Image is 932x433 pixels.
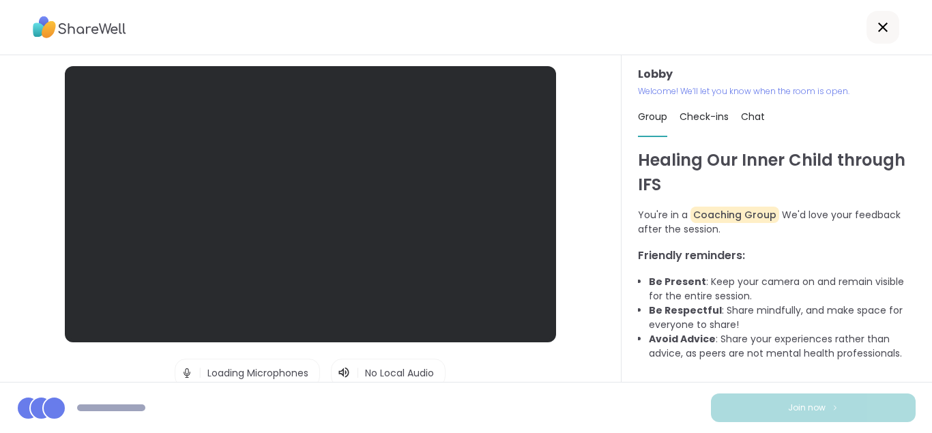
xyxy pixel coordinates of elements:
[649,275,916,303] li: : Keep your camera on and remain visible for the entire session.
[638,208,916,237] p: You're in a We'd love your feedback after the session.
[638,148,916,197] h1: Healing Our Inner Child through IFS
[638,85,916,98] p: Welcome! We’ll let you know when the room is open.
[831,404,839,411] img: ShareWell Logomark
[680,110,729,123] span: Check-ins
[181,359,193,387] img: Microphone
[649,303,916,332] li: : Share mindfully, and make space for everyone to share!
[690,207,779,223] span: Coaching Group
[711,393,916,422] button: Join now
[638,110,667,123] span: Group
[788,402,826,414] span: Join now
[365,366,434,380] span: No Local Audio
[741,110,765,123] span: Chat
[649,332,716,346] b: Avoid Advice
[649,275,706,288] b: Be Present
[199,359,202,387] span: |
[638,66,916,83] h3: Lobby
[356,365,360,381] span: |
[33,12,126,43] img: ShareWell Logo
[649,303,722,317] b: Be Respectful
[638,248,916,264] h3: Friendly reminders:
[207,366,308,380] span: Loading Microphones
[649,332,916,361] li: : Share your experiences rather than advice, as peers are not mental health professionals.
